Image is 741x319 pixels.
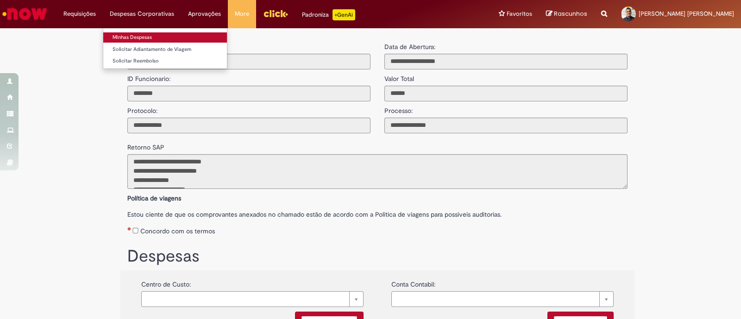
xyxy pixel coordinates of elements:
span: Favoritos [507,9,532,19]
ul: Despesas Corporativas [103,28,227,69]
a: Minhas Despesas [103,32,227,43]
label: ID Funcionario: [127,69,170,83]
a: Rascunhos [546,10,587,19]
label: Protocolo: [127,101,157,115]
a: Solicitar Adiantamento de Viagem [103,44,227,55]
label: Estou ciente de que os comprovantes anexados no chamado estão de acordo com a Politica de viagens... [127,205,628,219]
span: Despesas Corporativas [110,9,174,19]
label: Centro de Custo: [141,275,191,289]
span: Aprovações [188,9,221,19]
label: Concordo com os termos [140,226,215,236]
span: Requisições [63,9,96,19]
span: Rascunhos [554,9,587,18]
span: More [235,9,249,19]
div: Padroniza [302,9,355,20]
b: Política de viagens [127,194,181,202]
img: click_logo_yellow_360x200.png [263,6,288,20]
label: Conta Contabil: [391,275,435,289]
a: Solicitar Reembolso [103,56,227,66]
a: Limpar campo {0} [141,291,364,307]
label: Retorno SAP [127,138,164,152]
label: Processo: [384,101,413,115]
h1: Despesas [127,247,628,266]
a: Limpar campo {0} [391,291,614,307]
label: Data de Abertura: [384,42,435,51]
img: ServiceNow [1,5,49,23]
span: [PERSON_NAME] [PERSON_NAME] [639,10,734,18]
p: +GenAi [333,9,355,20]
label: Valor Total [384,69,414,83]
